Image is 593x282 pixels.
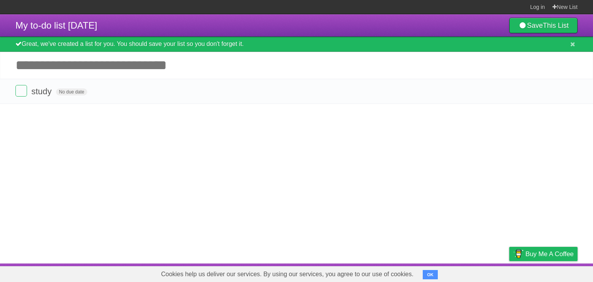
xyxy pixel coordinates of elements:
a: About [407,265,423,280]
button: OK [423,270,438,279]
img: Buy me a coffee [513,247,524,260]
span: Buy me a coffee [525,247,574,261]
a: Privacy [499,265,519,280]
span: No due date [56,88,87,95]
a: Buy me a coffee [509,247,578,261]
label: Done [15,85,27,97]
span: study [31,87,54,96]
a: Developers [432,265,463,280]
a: SaveThis List [509,18,578,33]
span: Cookies help us deliver our services. By using our services, you agree to our use of cookies. [153,267,421,282]
a: Terms [473,265,490,280]
a: Suggest a feature [529,265,578,280]
b: This List [543,22,569,29]
span: My to-do list [DATE] [15,20,97,31]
